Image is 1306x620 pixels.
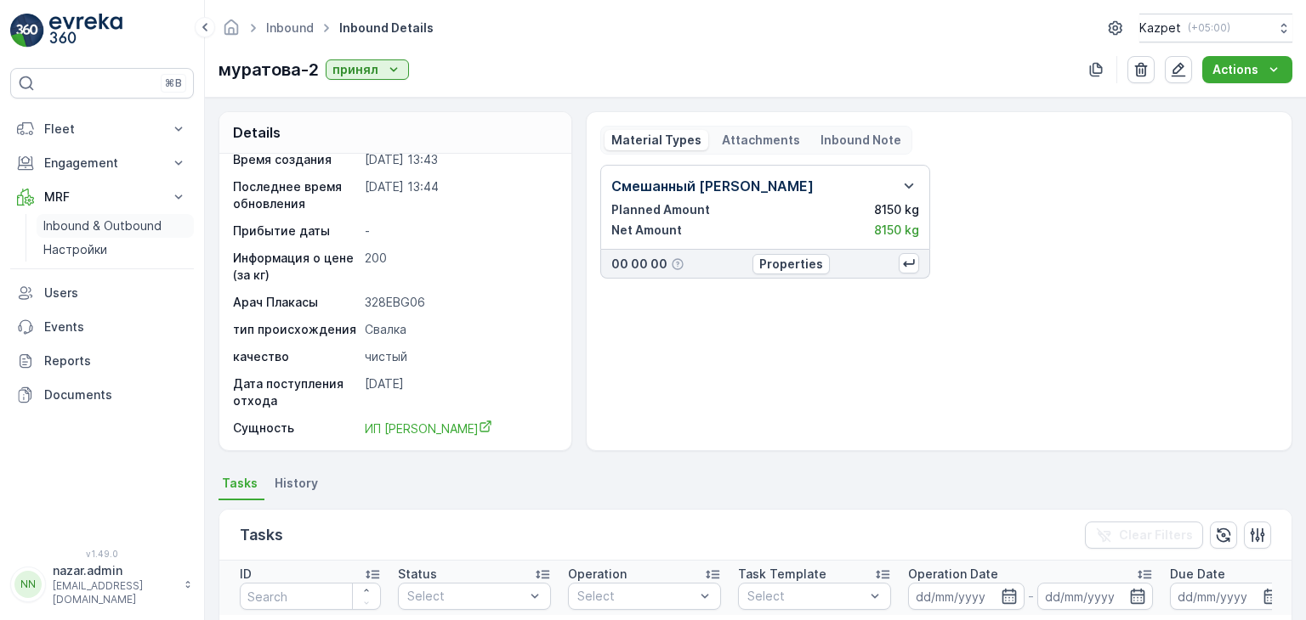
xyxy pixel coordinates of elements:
a: Inbound [266,20,314,35]
p: Прибытие даты [233,223,358,240]
button: Fleet [10,112,194,146]
p: Operation [568,566,627,583]
p: Fleet [44,121,160,138]
p: [EMAIL_ADDRESS][DOMAIN_NAME] [53,579,175,606]
p: чистый [365,348,553,365]
p: ID [240,566,252,583]
p: Material Types [611,132,701,149]
p: Kazpet [1139,20,1181,37]
p: Последнее время обновления [233,178,358,212]
p: Inbound Note [821,132,901,149]
a: Reports [10,344,194,378]
p: Информация о цене (за кг) [233,250,358,284]
button: Kazpet(+05:00) [1139,14,1292,42]
p: Tasks [240,523,283,547]
p: Свалка [365,321,553,338]
p: Настройки [43,241,107,258]
p: Planned Amount [611,201,710,218]
input: dd/mm/yyyy [1170,583,1286,610]
input: Search [240,583,381,610]
p: Actions [1212,61,1258,78]
input: dd/mm/yyyy [908,583,1025,610]
button: Engagement [10,146,194,180]
p: Engagement [44,155,160,172]
p: Status [398,566,437,583]
a: Events [10,310,194,344]
div: Help Tooltip Icon [671,257,684,271]
p: [DATE] 13:43 [365,151,553,168]
img: logo [10,14,44,48]
a: ИП Муратова [365,420,553,437]
button: MRF [10,180,194,214]
span: History [275,475,318,492]
span: ИП [PERSON_NAME] [365,421,492,436]
p: Users [44,285,187,302]
p: ( +05:00 ) [1188,21,1230,35]
button: NNnazar.admin[EMAIL_ADDRESS][DOMAIN_NAME] [10,562,194,606]
p: 200 [365,250,553,284]
a: Настройки [37,238,194,262]
img: logo_light-DOdMpM7g.png [49,14,122,48]
button: Actions [1202,56,1292,83]
button: Clear Filters [1085,521,1203,549]
p: Select [577,588,695,605]
span: Inbound Details [336,20,437,37]
p: Смешанный [PERSON_NAME] [611,176,814,196]
p: Net Amount [611,222,682,239]
p: ⌘B [165,76,182,90]
p: 8150 kg [874,222,919,239]
p: - [365,223,553,240]
input: dd/mm/yyyy [1037,583,1154,610]
p: Select [747,588,865,605]
p: Due Date [1170,566,1225,583]
p: Task Template [738,566,826,583]
p: [DATE] 13:44 [365,178,553,212]
p: Inbound & Outbound [43,217,162,234]
span: Tasks [222,475,258,492]
p: - [1028,586,1034,606]
p: Events [44,318,187,335]
a: Users [10,276,194,310]
a: Homepage [222,25,241,39]
a: Documents [10,378,194,412]
p: Арач Плакасы [233,294,358,311]
button: принял [326,59,409,80]
span: v 1.49.0 [10,549,194,559]
p: 00 00 00 [611,256,667,273]
p: Дата поступления отхода [233,375,358,409]
p: принял [332,61,378,78]
p: [DATE] [365,375,553,409]
p: Select [407,588,525,605]
p: качество [233,348,358,365]
p: Время создания [233,151,358,168]
p: Operation Date [908,566,998,583]
a: Inbound & Outbound [37,214,194,238]
p: 8150 kg [874,201,919,218]
p: 328EBG06 [365,294,553,311]
p: Details [233,122,281,143]
p: тип происхождения [233,321,358,338]
p: Properties [759,256,823,273]
div: NN [14,571,42,598]
p: Reports [44,352,187,369]
p: Attachments [722,132,800,149]
p: Clear Filters [1119,527,1193,544]
p: муратова-2 [219,57,319,82]
p: nazar.admin [53,562,175,579]
p: Сущность [233,420,358,437]
button: Properties [752,254,830,274]
p: Documents [44,386,187,403]
p: MRF [44,189,160,206]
